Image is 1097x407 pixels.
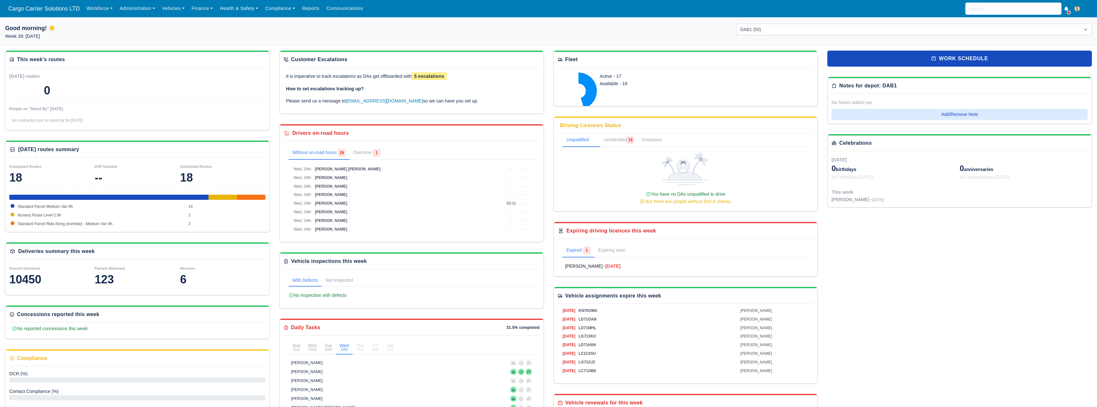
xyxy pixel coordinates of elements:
[831,109,1088,120] button: Add/Remove Note
[831,164,836,173] span: 0
[578,326,596,330] span: LD71MHL
[289,146,350,160] a: Without on-road hours
[578,317,596,322] span: LD71OAN
[291,324,320,331] div: Daily Tasks
[565,56,578,63] div: Fleet
[831,99,1088,106] div: No Notes added yet.
[18,222,112,226] span: Standard Parcel Ride Along (Ironhide) - Medium Van 9h
[578,369,596,373] span: LC71OBE
[237,195,266,200] div: Standard Parcel Ride Along (Ironhide) - Medium Van 9h
[583,247,591,254] span: 1
[308,348,317,351] small: 22nd
[9,195,209,200] div: Standard Parcel Medium Van 9h
[373,149,381,157] span: 1
[508,184,514,189] span: --:--
[188,2,217,15] a: Finance
[960,164,964,173] span: 0
[567,227,656,235] div: Expiring driving licences this week
[741,334,772,338] span: [PERSON_NAME]
[872,198,884,202] span: [DATE]
[9,266,40,270] small: Parcels Delivered
[9,165,42,168] small: Completed Routes
[741,343,772,347] span: [PERSON_NAME]
[960,175,1010,180] span: No anniversaries [DATE]
[291,396,323,401] div: [PERSON_NAME]
[600,73,728,80] div: Active - 17
[95,273,180,286] div: 123
[315,201,347,206] span: [PERSON_NAME]
[349,146,384,160] a: Overtime
[315,227,347,232] span: [PERSON_NAME]
[356,343,364,351] div: Thu
[9,273,95,286] div: 10450
[741,308,772,313] span: [PERSON_NAME]
[372,343,379,351] div: Fri
[180,165,212,168] small: Scheduled Routes
[315,218,347,223] span: [PERSON_NAME]
[17,56,65,63] div: This week's routes
[508,210,514,214] span: --:--
[315,192,347,197] span: [PERSON_NAME]
[600,134,638,147] a: Unchecked
[5,24,361,33] h1: Good morning! ☀️
[294,201,311,206] span: Wed, 24th
[291,378,323,383] div: [PERSON_NAME]
[519,210,525,214] span: --:--
[519,227,525,232] span: --:--
[508,167,514,171] span: --:--
[563,343,576,347] span: [DATE]
[839,139,872,147] div: Celebrations
[12,118,83,123] span: No contractors put on stand by for [DATE]
[563,351,576,356] span: [DATE]
[412,72,447,80] span: 5 escalations
[315,167,381,171] span: [PERSON_NAME] [PERSON_NAME]
[291,360,323,365] div: [PERSON_NAME]
[560,122,621,129] div: Driving Licences Status
[291,387,323,392] div: [PERSON_NAME]
[180,171,266,184] div: 18
[519,218,525,223] span: --:--
[600,80,728,87] div: Available - 19
[292,343,300,351] div: Sun
[291,257,367,265] div: Vehicle inspections this week
[95,171,180,184] div: --
[180,266,195,270] small: Rescues
[294,192,311,197] span: Wed, 24th
[18,248,95,255] div: Deliveries summary this week
[578,343,596,347] span: LD71HXH
[508,192,514,197] span: --:--
[116,2,159,15] a: Administration
[508,227,514,232] span: --:--
[12,326,88,331] span: No reported concessions this week
[286,73,537,80] p: It is imperative to track escalations as DAs get offboarded with
[960,163,1088,174] div: anniversaries
[294,218,311,223] span: Wed, 24th
[565,263,806,270] a: [PERSON_NAME] -[DATE]
[519,167,525,171] span: --:--
[508,218,514,223] span: --:--
[324,343,332,351] div: Tue
[578,360,595,364] span: LG71XJZ
[563,334,576,338] span: [DATE]
[291,56,348,63] div: Customer Escalations
[831,196,884,203] div: [PERSON_NAME] -
[387,343,394,351] div: Sat
[831,163,960,174] div: birthdays
[578,308,597,313] span: KN70UWA
[506,325,539,330] div: 31.5% completed
[340,343,349,351] div: Wed
[5,33,361,40] p: Week 39: [DATE]
[18,146,79,153] div: [DATE] routes summary
[338,149,346,157] span: 26
[562,244,594,257] a: Expired
[159,2,188,15] a: Vehicles
[187,220,266,228] td: 2
[519,184,525,189] span: --:--
[563,317,576,322] span: [DATE]
[294,227,311,232] span: Wed, 24th
[286,85,537,93] p: How to set escalations tracking up?
[741,369,772,373] span: [PERSON_NAME]
[9,106,266,111] div: People on "Stand By" [DATE]
[827,51,1092,67] a: work schedule
[839,82,897,90] div: Notes for depot: DAB1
